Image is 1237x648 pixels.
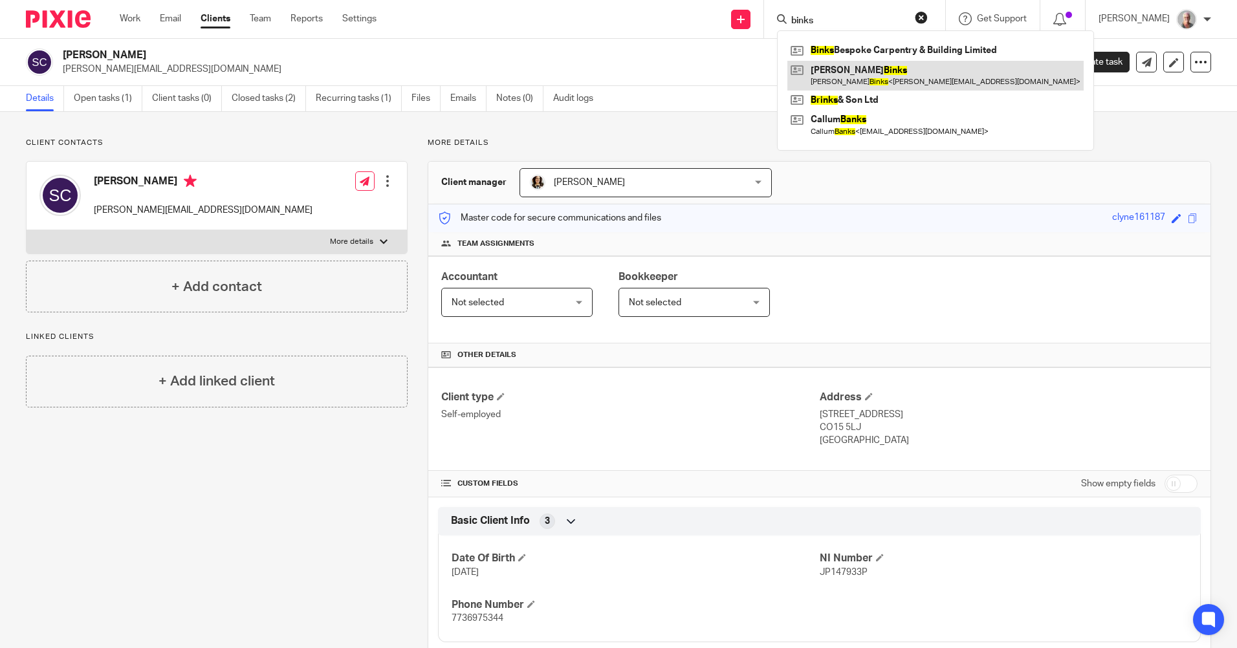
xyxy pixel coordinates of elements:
a: Closed tasks (2) [232,86,306,111]
p: [PERSON_NAME] [1099,12,1170,25]
input: Search [790,16,906,27]
h4: NI Number [820,552,1187,565]
span: Bookkeeper [618,272,678,282]
p: Self-employed [441,408,819,421]
div: clyne161187 [1112,211,1165,226]
label: Show empty fields [1081,477,1155,490]
button: Clear [915,11,928,24]
a: Open tasks (1) [74,86,142,111]
span: Not selected [629,298,681,307]
img: svg%3E [26,49,53,76]
a: Emails [450,86,487,111]
a: Team [250,12,271,25]
h2: [PERSON_NAME] [63,49,840,62]
a: Clients [201,12,230,25]
h3: Client manager [441,176,507,189]
h4: + Add contact [171,277,262,297]
a: Email [160,12,181,25]
h4: Address [820,391,1198,404]
a: Details [26,86,64,111]
span: Accountant [441,272,498,282]
img: KR%20update.jpg [1176,9,1197,30]
img: 2020-11-15%2017.26.54-1.jpg [530,175,545,190]
a: Work [120,12,140,25]
a: Client tasks (0) [152,86,222,111]
span: Team assignments [457,239,534,249]
p: CO15 5LJ [820,421,1198,434]
h4: Date Of Birth [452,552,819,565]
span: Basic Client Info [451,514,530,528]
p: Client contacts [26,138,408,148]
p: More details [330,237,373,247]
span: Not selected [452,298,504,307]
h4: CUSTOM FIELDS [441,479,819,489]
span: Get Support [977,14,1027,23]
p: [PERSON_NAME][EMAIL_ADDRESS][DOMAIN_NAME] [63,63,1035,76]
h4: Client type [441,391,819,404]
img: svg%3E [39,175,81,216]
a: Files [411,86,441,111]
a: Reports [290,12,323,25]
p: [STREET_ADDRESS] [820,408,1198,421]
p: [GEOGRAPHIC_DATA] [820,434,1198,447]
span: Other details [457,350,516,360]
p: Master code for secure communications and files [438,211,661,224]
span: [PERSON_NAME] [554,178,625,187]
i: Primary [184,175,197,188]
span: 3 [545,515,550,528]
a: Recurring tasks (1) [316,86,402,111]
span: JP147933P [820,568,868,577]
span: 7736975344 [452,614,503,623]
h4: Phone Number [452,598,819,612]
p: Linked clients [26,332,408,342]
h4: [PERSON_NAME] [94,175,312,191]
p: [PERSON_NAME][EMAIL_ADDRESS][DOMAIN_NAME] [94,204,312,217]
p: More details [428,138,1211,148]
span: [DATE] [452,568,479,577]
img: Pixie [26,10,91,28]
a: Audit logs [553,86,603,111]
a: Settings [342,12,377,25]
h4: + Add linked client [159,371,275,391]
a: Notes (0) [496,86,543,111]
